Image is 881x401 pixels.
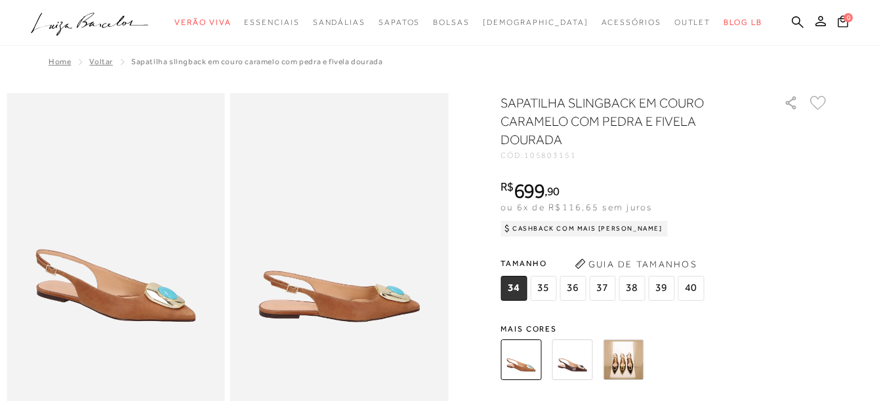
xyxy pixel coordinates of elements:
[379,18,420,27] span: Sapatos
[501,254,707,273] span: Tamanho
[589,276,615,301] span: 37
[244,18,299,27] span: Essenciais
[619,276,645,301] span: 38
[501,325,829,333] span: Mais cores
[602,10,661,35] a: noSubCategoriesText
[379,10,420,35] a: noSubCategoriesText
[602,18,661,27] span: Acessórios
[501,181,514,193] i: R$
[524,151,577,160] span: 105803151
[724,18,762,27] span: BLOG LB
[501,221,668,237] div: Cashback com Mais [PERSON_NAME]
[552,339,592,380] img: SAPATILHA SLINGBACK EM VERNIZ CAFÉ COM PEDRA E FIVELA DOURADA
[501,94,747,149] h1: SAPATILHA SLINGBACK EM COURO CARAMELO COM PEDRA E FIVELA DOURADA
[603,339,644,380] img: SAPATILHA SLINGBACK EM VERNIZ PRETO COM PEDRA E FIVELA DOURADA
[174,10,231,35] a: noSubCategoriesText
[648,276,674,301] span: 39
[547,184,560,198] span: 90
[724,10,762,35] a: BLOG LB
[433,18,470,27] span: Bolsas
[560,276,586,301] span: 36
[678,276,704,301] span: 40
[844,13,853,22] span: 0
[501,276,527,301] span: 34
[131,57,382,66] span: SAPATILHA SLINGBACK EM COURO CARAMELO COM PEDRA E FIVELA DOURADA
[501,339,541,380] img: SAPATILHA SLINGBACK EM COURO CARAMELO COM PEDRA E FIVELA DOURADA
[483,10,588,35] a: noSubCategoriesText
[514,179,544,202] span: 699
[313,18,365,27] span: Sandálias
[313,10,365,35] a: noSubCategoriesText
[433,10,470,35] a: noSubCategoriesText
[544,185,560,197] i: ,
[49,57,71,66] a: Home
[501,151,763,159] div: CÓD:
[501,202,652,212] span: ou 6x de R$116,65 sem juros
[674,18,711,27] span: Outlet
[244,10,299,35] a: noSubCategoriesText
[174,18,231,27] span: Verão Viva
[483,18,588,27] span: [DEMOGRAPHIC_DATA]
[89,57,113,66] a: Voltar
[834,14,852,32] button: 0
[530,276,556,301] span: 35
[570,254,701,275] button: Guia de Tamanhos
[674,10,711,35] a: noSubCategoriesText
